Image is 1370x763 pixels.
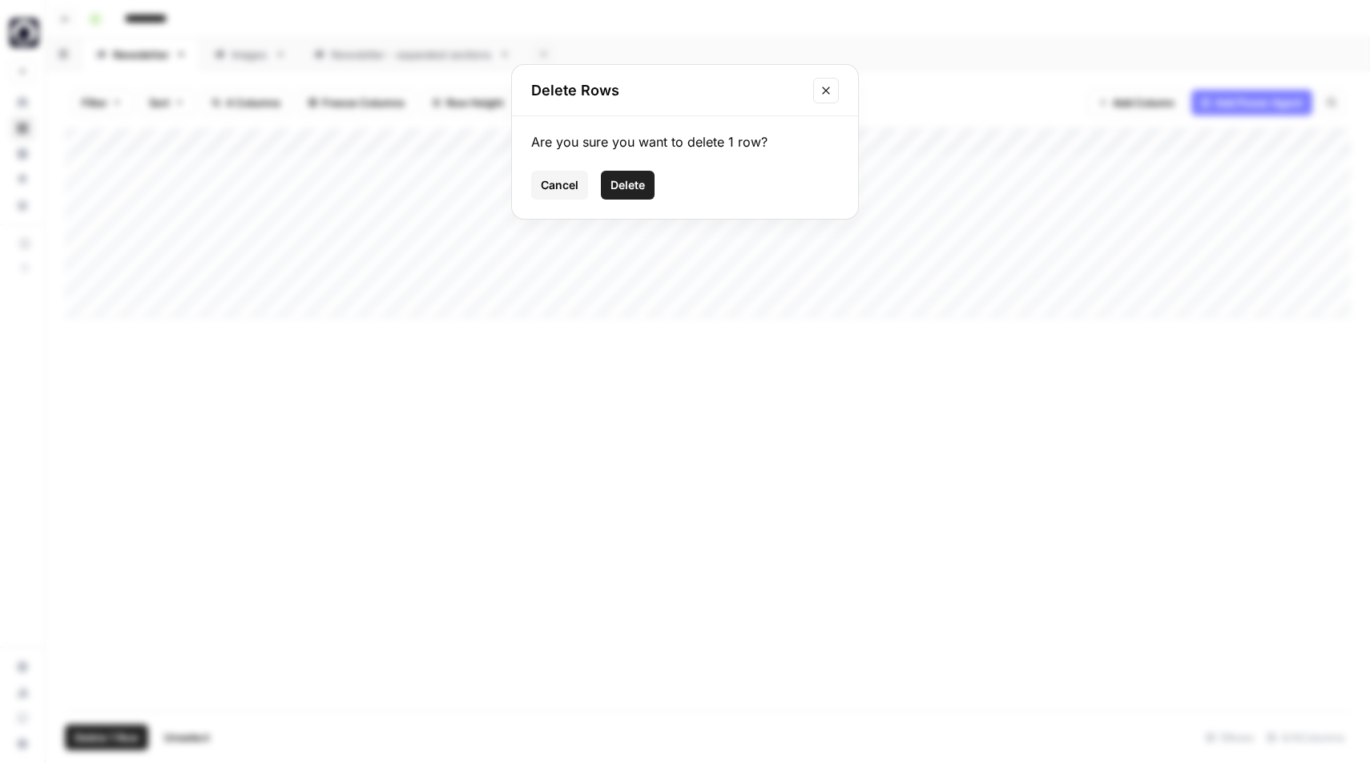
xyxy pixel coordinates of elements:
span: Cancel [541,177,578,193]
div: Are you sure you want to delete 1 row? [531,132,839,151]
button: Close modal [813,78,839,103]
button: Cancel [531,171,588,200]
button: Delete [601,171,655,200]
span: Delete [610,177,645,193]
h2: Delete Rows [531,79,804,102]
